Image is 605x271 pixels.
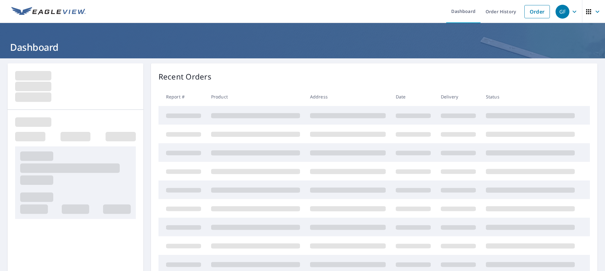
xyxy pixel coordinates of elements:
h1: Dashboard [8,41,597,54]
th: Delivery [436,87,481,106]
img: EV Logo [11,7,86,16]
th: Address [305,87,391,106]
th: Date [391,87,436,106]
div: GF [556,5,569,19]
th: Status [481,87,580,106]
a: Order [524,5,550,18]
th: Report # [158,87,206,106]
th: Product [206,87,305,106]
p: Recent Orders [158,71,211,82]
